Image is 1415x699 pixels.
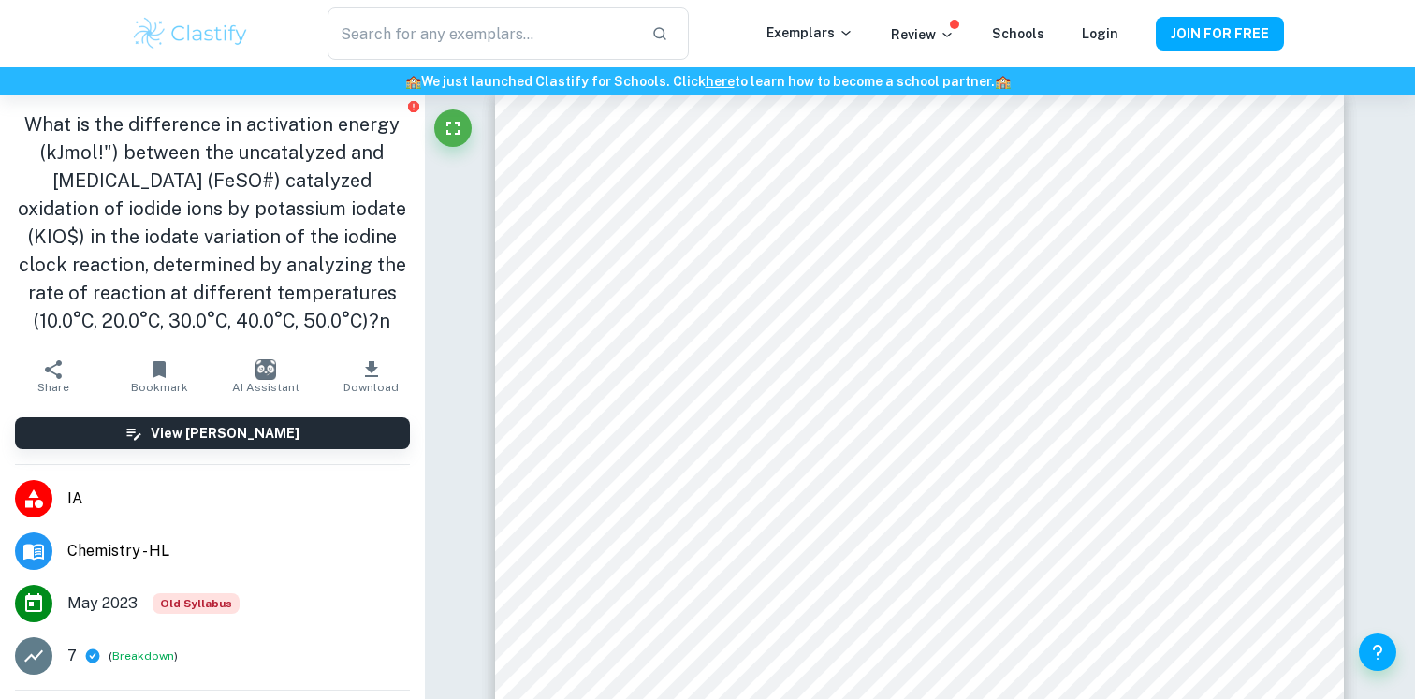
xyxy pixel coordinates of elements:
[153,593,240,614] div: Starting from the May 2025 session, the Chemistry IA requirements have changed. It's OK to refer ...
[891,24,955,45] p: Review
[67,488,410,510] span: IA
[766,22,853,43] p: Exemplars
[232,381,299,394] span: AI Assistant
[151,423,299,444] h6: View [PERSON_NAME]
[343,381,399,394] span: Download
[706,74,735,89] a: here
[67,645,77,667] p: 7
[153,593,240,614] span: Old Syllabus
[15,417,410,449] button: View [PERSON_NAME]
[212,350,318,402] button: AI Assistant
[67,592,138,615] span: May 2023
[106,350,212,402] button: Bookmark
[1359,633,1396,671] button: Help and Feedback
[255,359,276,380] img: AI Assistant
[67,540,410,562] span: Chemistry - HL
[1156,17,1284,51] button: JOIN FOR FREE
[1082,26,1118,41] a: Login
[995,74,1011,89] span: 🏫
[131,15,250,52] img: Clastify logo
[37,381,69,394] span: Share
[328,7,636,60] input: Search for any exemplars...
[318,350,424,402] button: Download
[112,648,174,664] button: Breakdown
[4,71,1411,92] h6: We just launched Clastify for Schools. Click to learn how to become a school partner.
[434,109,472,147] button: Fullscreen
[992,26,1044,41] a: Schools
[15,110,410,335] h1: What is the difference in activation energy (kJmol!") between the uncatalyzed and [MEDICAL_DATA] ...
[405,74,421,89] span: 🏫
[407,99,421,113] button: Report issue
[131,381,188,394] span: Bookmark
[109,648,178,665] span: ( )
